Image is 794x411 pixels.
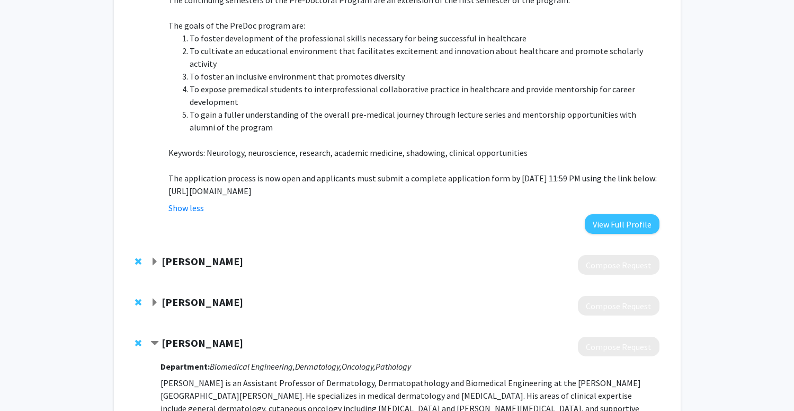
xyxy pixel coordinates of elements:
[190,83,659,108] li: To expose premedical students to interprofessional collaborative practice in healthcare and provi...
[160,361,210,372] strong: Department:
[168,185,659,197] p: [URL][DOMAIN_NAME]
[376,361,411,372] i: Pathology
[210,361,295,372] i: Biomedical Engineering,
[150,339,159,348] span: Contract Joel Sunshine Bookmark
[150,258,159,266] span: Expand Anna Grossberg Bookmark
[578,255,659,275] button: Compose Request to Anna Grossberg
[168,146,659,159] p: Keywords: Neurology, neuroscience, research, academic medicine, shadowing, clinical opportunities
[168,172,659,185] p: The application process is now open and applicants must submit a complete application form by [DA...
[578,337,659,356] button: Compose Request to Joel Sunshine
[190,108,659,134] li: To gain a fuller understanding of the overall pre-medical journey through lecture series and ment...
[135,298,141,307] span: Remove Joy Wan from bookmarks
[135,339,141,347] span: Remove Joel Sunshine from bookmarks
[342,361,376,372] i: Oncology,
[190,32,659,45] li: To foster development of the professional skills necessary for being successful in healthcare
[190,70,659,83] li: To foster an inclusive environment that promotes diversity
[168,19,659,32] p: The goals of the PreDoc program are:
[162,336,243,349] strong: [PERSON_NAME]
[162,255,243,268] strong: [PERSON_NAME]
[295,361,342,372] i: Dermatology,
[162,295,243,309] strong: [PERSON_NAME]
[8,363,45,403] iframe: Chat
[135,257,141,266] span: Remove Anna Grossberg from bookmarks
[190,45,659,70] li: To cultivate an educational environment that facilitates excitement and innovation about healthca...
[585,214,659,234] button: View Full Profile
[168,202,204,214] button: Show less
[150,299,159,307] span: Expand Joy Wan Bookmark
[578,296,659,316] button: Compose Request to Joy Wan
